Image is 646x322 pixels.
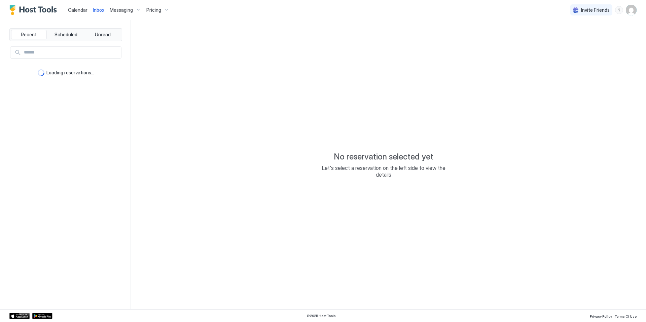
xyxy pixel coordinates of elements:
[110,7,133,13] span: Messaging
[38,69,44,76] div: loading
[48,30,84,39] button: Scheduled
[93,7,104,13] span: Inbox
[146,7,161,13] span: Pricing
[85,30,120,39] button: Unread
[11,30,47,39] button: Recent
[334,152,433,162] span: No reservation selected yet
[46,70,94,76] span: Loading reservations...
[21,32,37,38] span: Recent
[68,7,87,13] span: Calendar
[316,165,451,178] span: Let's select a reservation on the left side to view the details
[9,313,30,319] a: App Store
[68,6,87,13] a: Calendar
[615,314,637,318] span: Terms Of Use
[95,32,111,38] span: Unread
[581,7,610,13] span: Invite Friends
[9,5,60,15] a: Host Tools Logo
[615,6,623,14] div: menu
[9,28,122,41] div: tab-group
[615,312,637,319] a: Terms Of Use
[55,32,77,38] span: Scheduled
[32,313,52,319] a: Google Play Store
[307,314,336,318] span: © 2025 Host Tools
[93,6,104,13] a: Inbox
[590,312,612,319] a: Privacy Policy
[626,5,637,15] div: User profile
[21,47,121,58] input: Input Field
[590,314,612,318] span: Privacy Policy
